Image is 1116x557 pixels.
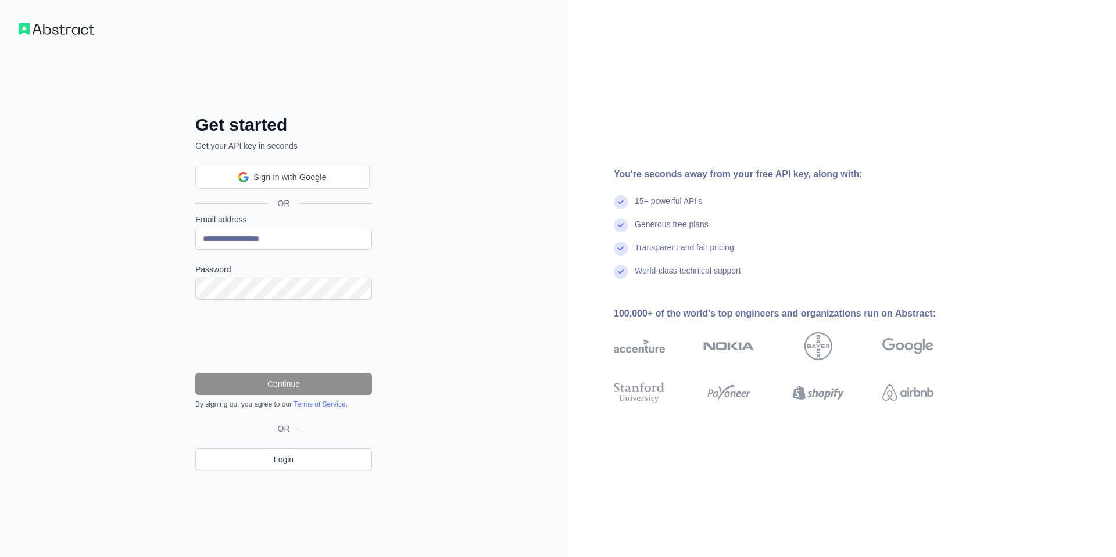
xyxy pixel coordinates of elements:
div: By signing up, you agree to our . [195,400,372,409]
img: shopify [793,380,844,405]
h2: Get started [195,114,372,135]
div: 100,000+ of the world's top engineers and organizations run on Abstract: [614,307,971,321]
span: Sign in with Google [253,171,326,184]
div: Sign in with Google [195,166,370,189]
img: check mark [614,218,628,232]
img: payoneer [703,380,754,405]
img: check mark [614,242,628,256]
p: Get your API key in seconds [195,140,372,152]
a: Login [195,448,372,470]
span: OR [273,423,295,434]
img: check mark [614,195,628,209]
label: Email address [195,214,372,225]
img: nokia [703,332,754,360]
label: Password [195,264,372,275]
img: google [882,332,933,360]
img: Workflow [19,23,94,35]
div: 15+ powerful API's [635,195,702,218]
a: Terms of Service [294,400,345,408]
div: Transparent and fair pricing [635,242,734,265]
div: You're seconds away from your free API key, along with: [614,167,971,181]
button: Continue [195,373,372,395]
img: airbnb [882,380,933,405]
img: stanford university [614,380,665,405]
img: check mark [614,265,628,279]
div: Generous free plans [635,218,709,242]
img: accenture [614,332,665,360]
span: OR [269,197,299,209]
iframe: reCAPTCHA [195,314,372,359]
img: bayer [804,332,832,360]
div: World-class technical support [635,265,741,288]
